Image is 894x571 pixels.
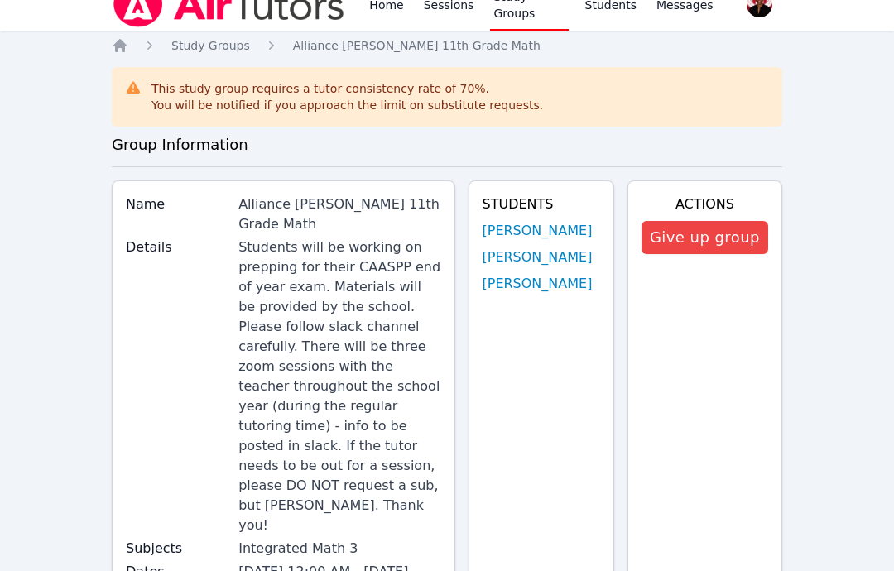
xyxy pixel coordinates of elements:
[126,539,228,559] label: Subjects
[112,37,782,54] nav: Breadcrumb
[642,194,768,214] h4: Actions
[483,194,600,214] h4: Students
[171,39,250,52] span: Study Groups
[293,39,541,52] span: Alliance [PERSON_NAME] 11th Grade Math
[238,539,440,559] div: Integrated Math 3
[126,194,228,214] label: Name
[483,221,593,241] a: [PERSON_NAME]
[151,97,543,113] div: You will be notified if you approach the limit on substitute requests.
[483,274,593,294] a: [PERSON_NAME]
[293,37,541,54] a: Alliance [PERSON_NAME] 11th Grade Math
[112,133,782,156] h3: Group Information
[238,194,440,234] div: Alliance [PERSON_NAME] 11th Grade Math
[642,221,768,254] button: Give up group
[171,37,250,54] a: Study Groups
[151,80,543,113] div: This study group requires a tutor consistency rate of 70 %.
[483,247,593,267] a: [PERSON_NAME]
[126,238,228,257] label: Details
[238,238,440,535] div: Students will be working on prepping for their CAASPP end of year exam. Materials will be provide...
